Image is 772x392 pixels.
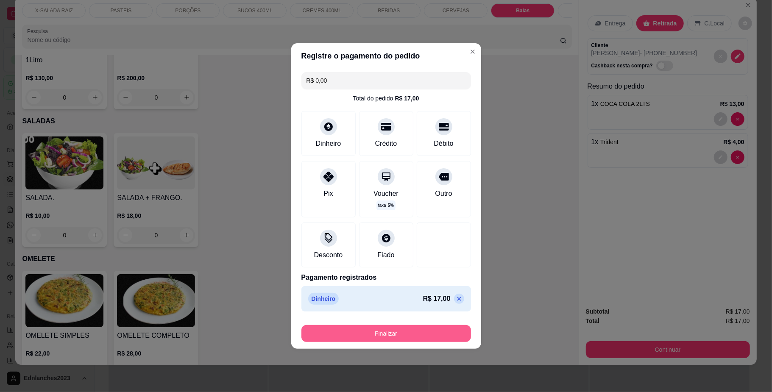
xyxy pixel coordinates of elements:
[375,139,397,149] div: Crédito
[301,325,471,342] button: Finalizar
[314,250,343,260] div: Desconto
[308,293,339,305] p: Dinheiro
[395,94,419,103] div: R$ 17,00
[301,272,471,283] p: Pagamento registrados
[377,250,394,260] div: Fiado
[466,45,479,58] button: Close
[323,189,333,199] div: Pix
[388,202,394,209] span: 5 %
[373,189,399,199] div: Voucher
[291,43,481,69] header: Registre o pagamento do pedido
[316,139,341,149] div: Dinheiro
[434,139,453,149] div: Débito
[307,72,466,89] input: Ex.: hambúrguer de cordeiro
[435,189,452,199] div: Outro
[353,94,419,103] div: Total do pedido
[378,202,394,209] p: taxa
[423,294,451,304] p: R$ 17,00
